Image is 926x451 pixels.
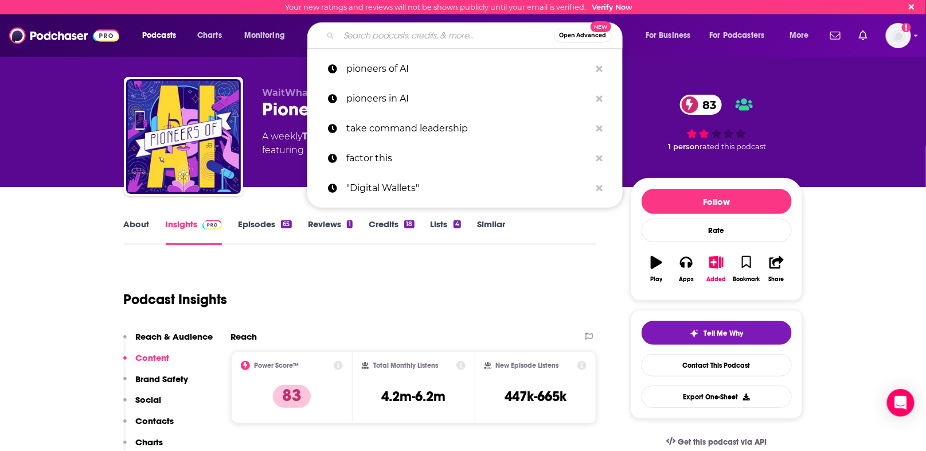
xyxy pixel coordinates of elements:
div: Apps [679,276,694,283]
a: InsightsPodchaser Pro [166,219,222,245]
img: User Profile [886,23,911,48]
span: New [591,21,611,32]
div: A weekly podcast [263,130,482,157]
a: Show notifications dropdown [854,26,872,45]
img: Podchaser Pro [202,220,222,230]
h1: Podcast Insights [124,291,228,308]
span: Monitoring [244,28,285,44]
p: Content [136,352,170,363]
p: Charts [136,437,163,448]
input: Search podcasts, credits, & more... [339,26,554,45]
div: Search podcasts, credits, & more... [318,22,634,49]
button: Bookmark [732,248,761,290]
span: 83 [691,95,722,115]
p: Social [136,394,162,405]
img: tell me why sparkle [690,329,699,338]
h2: Power Score™ [255,361,299,370]
button: Social [123,394,162,415]
span: WaitWhat [263,87,312,98]
p: take command leadership [346,114,591,143]
a: factor this [307,143,623,173]
button: open menu [236,26,300,45]
button: Added [701,248,731,290]
button: open menu [134,26,191,45]
div: 1 [347,220,353,228]
a: Credits18 [369,219,414,245]
div: 83 1 personrated this podcast [631,87,803,158]
button: Brand Safety [123,374,189,395]
span: More [790,28,809,44]
button: Play [642,248,671,290]
h3: 447k-665k [505,388,566,405]
div: Rate [642,219,792,242]
div: 4 [454,220,461,228]
button: Content [123,352,170,374]
div: Added [707,276,726,283]
button: Reach & Audience [123,331,213,352]
button: open menu [702,26,782,45]
img: Podchaser - Follow, Share and Rate Podcasts [9,25,119,46]
p: Brand Safety [136,374,189,384]
a: Lists4 [431,219,461,245]
button: Open AdvancedNew [554,29,612,42]
img: Pioneers of AI [126,79,241,194]
a: pioneers of AI [307,54,623,84]
a: Contact This Podcast [642,354,792,376]
div: Open Intercom Messenger [887,389,915,417]
p: Reach & Audience [136,331,213,342]
a: About [124,219,150,245]
a: "Digital Wallets" [307,173,623,203]
h2: Total Monthly Listens [373,361,438,370]
button: Export One-Sheet [642,386,792,408]
a: 83 [680,95,722,115]
span: Get this podcast via API [678,437,767,447]
a: take command leadership [307,114,623,143]
div: Play [650,276,662,283]
a: pioneers in AI [307,84,623,114]
a: Episodes65 [238,219,291,245]
span: Tell Me Why [704,329,743,338]
p: 83 [273,385,311,408]
a: Show notifications dropdown [826,26,845,45]
h2: New Episode Listens [496,361,559,370]
a: Reviews1 [308,219,353,245]
span: For Business [646,28,691,44]
a: Verify Now [592,3,632,11]
button: Contacts [123,415,174,437]
button: Follow [642,189,792,214]
span: For Podcasters [710,28,765,44]
div: Share [769,276,784,283]
span: Logged in as dresnic [886,23,911,48]
button: Show profile menu [886,23,911,48]
h3: 4.2m-6.2m [381,388,446,405]
a: Similar [477,219,505,245]
a: Technology [303,131,357,142]
div: 18 [404,220,414,228]
span: Podcasts [142,28,176,44]
div: Your new ratings and reviews will not be shown publicly until your email is verified. [285,3,632,11]
div: 65 [281,220,291,228]
button: open menu [782,26,823,45]
p: Contacts [136,415,174,426]
svg: Email not verified [902,23,911,32]
span: Open Advanced [559,33,607,38]
p: "Digital Wallets" [346,173,591,203]
button: Apps [671,248,701,290]
span: 1 person [669,142,700,151]
a: Charts [190,26,229,45]
span: featuring [263,143,482,157]
button: Share [761,248,791,290]
span: Charts [197,28,222,44]
button: tell me why sparkleTell Me Why [642,321,792,345]
button: open menu [638,26,705,45]
p: pioneers in AI [346,84,591,114]
p: pioneers of AI [346,54,591,84]
span: rated this podcast [700,142,767,151]
div: Bookmark [733,276,760,283]
h2: Reach [231,331,257,342]
p: factor this [346,143,591,173]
